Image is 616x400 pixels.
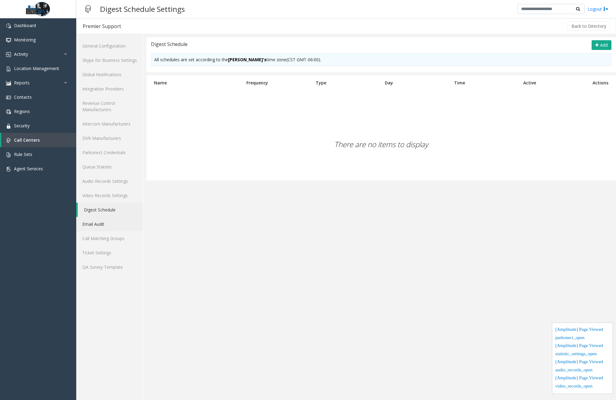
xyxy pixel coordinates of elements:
[6,23,11,28] img: 'icon'
[14,65,59,71] span: Location Management
[449,75,519,90] th: Time
[228,57,267,62] a: [PERSON_NAME]'s
[1,133,76,147] a: Call Centers
[14,166,43,172] span: Agent Services
[519,75,588,90] th: Active
[76,67,143,82] a: Global Notifications
[555,358,610,366] div: [Amplitude] Page Viewed
[555,366,610,375] div: audio_records_open
[14,137,40,143] span: Call Centers
[6,95,11,100] img: 'icon'
[76,260,143,274] a: QA Survey Template
[380,75,449,90] th: Day
[76,53,143,67] a: Skype for Business Settings
[78,203,143,217] a: Digest Schedule
[14,108,30,114] span: Regions
[6,138,11,143] img: 'icon'
[14,51,28,57] span: Activity
[6,38,11,43] img: 'icon'
[14,94,32,100] span: Contacts
[76,39,143,53] a: General Configuration
[149,75,242,90] th: Name
[97,2,188,16] h3: Digest Schedule Settings
[6,52,11,57] img: 'icon'
[6,124,11,129] img: 'icon'
[286,57,321,62] span: (CST GMT-06:00).
[76,131,143,145] a: DVR Manufacturers
[76,246,143,260] a: Ticket Settings
[154,56,321,63] div: All schedules are set according to the time zone
[76,160,143,174] a: Queue Statistic
[6,167,11,172] img: 'icon'
[555,383,610,391] div: video_records_open
[6,81,11,86] img: 'icon'
[311,75,380,90] th: Type
[83,22,121,30] div: Premier Support
[14,80,30,86] span: Reports
[82,2,94,16] img: pageIcon
[14,151,32,157] span: Rule Sets
[76,96,143,117] a: Revenue Control Manufacturers
[76,145,143,160] a: Parkonect Credentials
[555,326,610,334] div: [Amplitude] Page Viewed
[76,231,143,246] a: Call Matching Groups
[555,342,610,350] div: [Amplitude] Page Viewed
[14,37,36,43] span: Monitoring
[6,66,11,71] img: 'icon'
[592,40,611,50] button: Add
[555,334,610,342] div: parkonect_open
[146,108,616,180] div: There are no items to display
[151,40,188,50] div: Digest Schedule
[76,117,143,131] a: Intercom Manufacturers
[76,188,143,203] a: Video Records Settings
[76,217,143,231] a: Email Audit
[6,109,11,114] img: 'icon'
[14,123,30,129] span: Security
[600,42,608,48] span: Add
[555,374,610,383] div: [Amplitude] Page Viewed
[242,75,311,90] th: Frequency
[568,22,610,31] button: Back to Directory
[14,23,36,28] span: Dashboard
[6,152,11,157] img: 'icon'
[76,82,143,96] a: Integration Providers
[588,75,613,90] th: Actions
[76,174,143,188] a: Audio Records Settings
[588,6,608,12] a: Logout
[555,350,610,359] div: statistic_settings_open
[603,6,608,12] img: logout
